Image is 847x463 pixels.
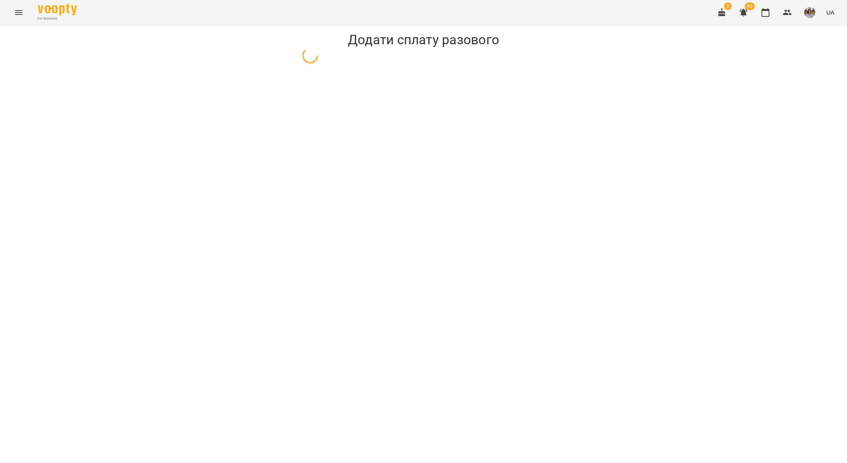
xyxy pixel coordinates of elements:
span: UA [826,8,834,16]
button: UA [823,5,838,20]
button: Menu [9,3,28,22]
img: 2afcea6c476e385b61122795339ea15c.jpg [804,7,815,18]
span: For Business [38,16,77,21]
img: Voopty Logo [38,4,77,15]
span: 2 [724,2,732,10]
h1: Додати сплату разового [302,32,545,48]
span: 82 [745,2,755,10]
